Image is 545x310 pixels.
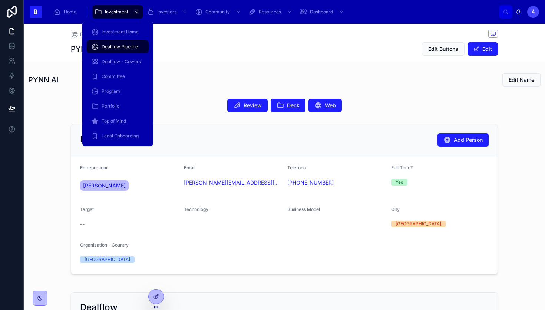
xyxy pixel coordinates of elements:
[193,5,245,19] a: Community
[102,133,139,139] span: Legal Onboarding
[102,103,119,109] span: Portfolio
[287,179,334,186] a: [PHONE_NUMBER]
[532,9,535,15] span: À
[80,206,94,212] span: Target
[454,136,483,144] span: Add Person
[87,70,149,83] a: Committee
[80,133,129,145] h2: Information
[244,102,262,109] span: Review
[102,59,141,65] span: Dealflow - Cowork
[437,133,489,147] button: Add Person
[87,99,149,113] a: Portfolio
[184,165,195,170] span: Email
[51,5,82,19] a: Home
[184,206,208,212] span: Technology
[145,5,191,19] a: Investors
[297,5,348,19] a: Dashboard
[64,9,76,15] span: Home
[102,29,139,35] span: Investment Home
[287,206,320,212] span: Business Model
[102,74,125,79] span: Committee
[83,182,126,189] span: [PERSON_NAME]
[308,99,342,112] button: Web
[28,75,58,85] h1: PYNN AI
[80,31,123,38] span: Dealflow Pipeline
[396,179,403,186] div: Yes
[87,129,149,143] a: Legal Onboarding
[102,44,138,50] span: Dealflow Pipeline
[87,25,149,39] a: Investment Home
[325,102,336,109] span: Web
[509,76,534,84] span: Edit Name
[80,221,85,228] span: --
[71,31,123,38] a: Dealflow Pipeline
[92,5,143,19] a: Investment
[428,45,458,53] span: Edit Buttons
[47,4,499,20] div: scrollable content
[80,242,129,248] span: Organization - Country
[102,88,120,94] span: Program
[102,118,126,124] span: Top of Mind
[287,165,306,170] span: Teléfono
[246,5,296,19] a: Resources
[287,102,300,109] span: Deck
[391,206,400,212] span: City
[502,73,541,87] button: Edit Name
[422,42,465,56] button: Edit Buttons
[30,6,42,18] img: App logo
[396,221,441,227] div: [GEOGRAPHIC_DATA]
[85,256,130,263] div: [GEOGRAPHIC_DATA]
[87,114,149,128] a: Top of Mind
[80,165,108,170] span: Entrepreneur
[227,99,268,112] button: Review
[105,9,128,15] span: Investment
[271,99,305,112] button: Deck
[87,85,149,98] a: Program
[87,55,149,68] a: Dealflow - Cowork
[80,180,129,191] a: [PERSON_NAME]
[391,165,413,170] span: Full Time?
[468,42,498,56] button: Edit
[184,179,282,186] a: [PERSON_NAME][EMAIL_ADDRESS][DOMAIN_NAME]
[205,9,230,15] span: Community
[157,9,176,15] span: Investors
[259,9,281,15] span: Resources
[71,44,101,54] h1: PYNN AI
[310,9,333,15] span: Dashboard
[87,40,149,53] a: Dealflow Pipeline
